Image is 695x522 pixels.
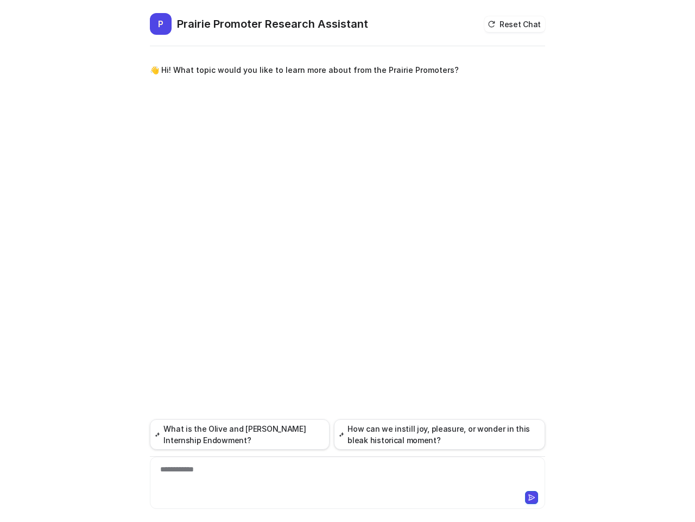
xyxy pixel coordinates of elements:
[334,419,545,450] button: How can we instill joy, pleasure, or wonder in this bleak historical moment?
[150,64,459,77] p: 👋 Hi! What topic would you like to learn more about from the Prairie Promoters?
[150,419,330,450] button: What is the Olive and [PERSON_NAME] Internship Endowment?
[150,13,172,35] span: P
[484,16,545,32] button: Reset Chat
[177,16,368,32] h2: Prairie Promoter Research Assistant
